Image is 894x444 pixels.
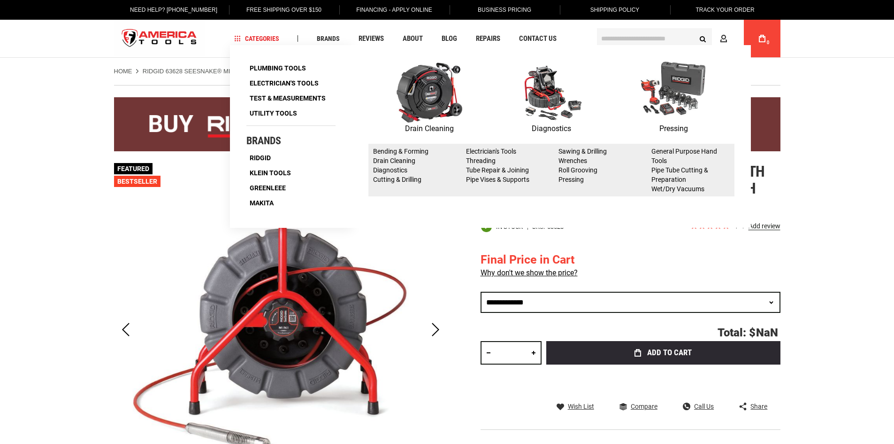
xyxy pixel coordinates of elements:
span: About [403,35,423,42]
a: Electrician's Tools [466,148,516,155]
span: Add to Cart [647,349,692,357]
a: Why don't we show the price? [481,268,578,277]
a: Tube Repair & Joining [466,166,529,174]
a: store logo [114,21,205,56]
span: Brands [317,35,340,42]
a: Brands [313,32,344,45]
a: Pipe Vises & Supports [466,176,529,183]
span: 0 [767,40,770,45]
a: About [398,32,427,45]
a: Wet/Dry Vacuums [651,185,704,193]
p: Drain Cleaning [368,123,490,135]
button: Add to Cart [546,341,780,365]
a: Cutting & Drilling [373,176,421,183]
a: 0 [753,20,771,57]
a: Drain Cleaning [373,157,415,164]
a: Test & Measurements [246,92,329,105]
span: Klein Tools [250,170,291,176]
a: Makita [246,196,277,210]
span: Shipping Policy [590,7,640,13]
a: Call Us [683,402,714,411]
span: Reviews [359,35,384,42]
a: Ridgid [246,151,274,164]
strong: SKU [532,224,547,230]
div: 63628 [547,224,564,230]
span: Blog [442,35,457,42]
a: Sawing & Drilling [558,148,607,155]
a: Pressing [558,176,584,183]
a: Reviews [354,32,388,45]
p: Pressing [612,123,734,135]
span: Repairs [476,35,500,42]
span: Test & Measurements [250,95,326,101]
button: Search [694,30,712,47]
span: Compare [631,403,657,410]
a: Drain Cleaning [368,62,490,135]
a: Diagnostics [490,62,612,135]
a: Greenleee [246,181,289,195]
span: 1 reviews [734,222,780,230]
span: Plumbing Tools [250,65,306,71]
iframe: Secure express checkout frame [544,367,782,395]
img: BOGO: Buy the RIDGID® 1224 Threader (26092), get the 92467 200A Stand FREE! [114,97,780,151]
span: Ridgid [250,155,271,161]
span: Greenleee [250,185,286,191]
a: Electrician's Tools [246,77,322,90]
a: Compare [619,402,657,411]
span: Call Us [694,403,714,410]
a: Home [114,67,132,76]
span: Makita [250,200,274,206]
span: NaN [756,326,778,339]
a: Pipe Tube Cutting & Preparation [651,166,708,183]
span: Contact Us [519,35,557,42]
h4: Brands [246,135,336,147]
span: Categories [234,35,279,42]
a: Plumbing Tools [246,62,309,75]
a: Repairs [472,32,504,45]
span: Wish List [568,403,594,410]
a: Threading [466,157,496,164]
a: General Purpose Hand Tools [651,148,717,164]
strong: RIDGID 63628 SEESNAKE® MINI, 200’ (61M) WITH SELF-LEVELING CAMERA HEAD, POWERED WITH TRUSENSE [143,68,468,75]
div: Final Price in Cart [481,251,578,268]
span: In stock [496,224,523,230]
span: Total: $ [718,326,756,339]
a: Pressing [612,62,734,135]
a: Wrenches [558,157,587,164]
a: Roll Grooving [558,166,597,174]
a: Klein Tools [246,166,294,179]
span: Share [750,403,767,410]
p: Diagnostics [490,123,612,135]
span: Electrician's Tools [250,80,319,86]
a: Utility Tools [246,107,300,120]
a: Bending & Forming [373,148,428,155]
a: Categories [230,32,283,45]
img: America Tools [114,21,205,56]
a: Contact Us [515,32,561,45]
span: Utility Tools [250,110,297,117]
a: Blog [437,32,461,45]
a: Diagnostics [373,166,407,174]
a: Wish List [557,402,594,411]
